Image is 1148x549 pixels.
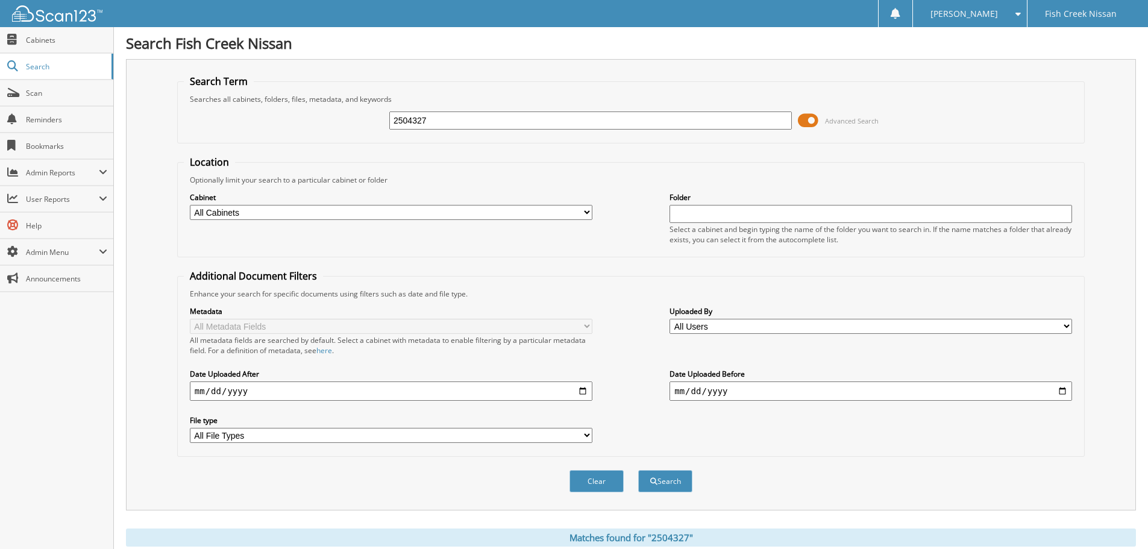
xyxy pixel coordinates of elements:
[26,274,107,284] span: Announcements
[126,529,1136,547] div: Matches found for "2504327"
[569,470,624,492] button: Clear
[670,369,1072,379] label: Date Uploaded Before
[190,306,592,316] label: Metadata
[184,75,254,88] legend: Search Term
[26,247,99,257] span: Admin Menu
[184,289,1078,299] div: Enhance your search for specific documents using filters such as date and file type.
[670,306,1072,316] label: Uploaded By
[670,381,1072,401] input: end
[638,470,692,492] button: Search
[26,35,107,45] span: Cabinets
[126,33,1136,53] h1: Search Fish Creek Nissan
[190,415,592,425] label: File type
[1045,10,1117,17] span: Fish Creek Nissan
[190,381,592,401] input: start
[12,5,102,22] img: scan123-logo-white.svg
[26,61,105,72] span: Search
[190,369,592,379] label: Date Uploaded After
[825,116,879,125] span: Advanced Search
[26,141,107,151] span: Bookmarks
[184,94,1078,104] div: Searches all cabinets, folders, files, metadata, and keywords
[26,168,99,178] span: Admin Reports
[190,192,592,202] label: Cabinet
[670,192,1072,202] label: Folder
[190,335,592,356] div: All metadata fields are searched by default. Select a cabinet with metadata to enable filtering b...
[26,194,99,204] span: User Reports
[184,175,1078,185] div: Optionally limit your search to a particular cabinet or folder
[184,269,323,283] legend: Additional Document Filters
[184,155,235,169] legend: Location
[930,10,998,17] span: [PERSON_NAME]
[26,115,107,125] span: Reminders
[26,88,107,98] span: Scan
[670,224,1072,245] div: Select a cabinet and begin typing the name of the folder you want to search in. If the name match...
[316,345,332,356] a: here
[26,221,107,231] span: Help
